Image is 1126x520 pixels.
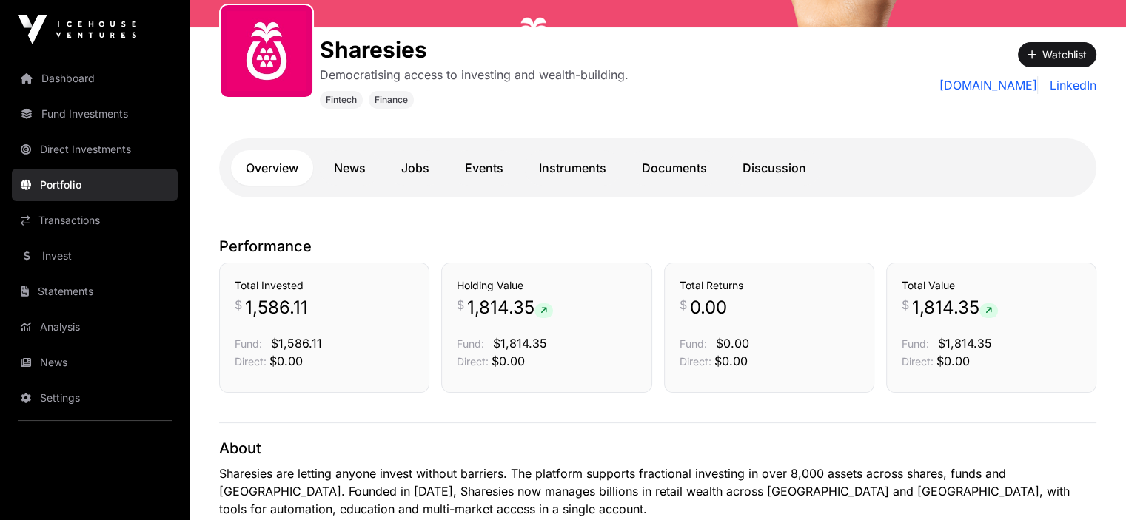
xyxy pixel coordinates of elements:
a: News [319,150,381,186]
span: Finance [375,94,408,106]
iframe: Chat Widget [1052,449,1126,520]
span: 0.00 [690,296,727,320]
a: Fund Investments [12,98,178,130]
span: $ [680,296,687,314]
a: Statements [12,275,178,308]
a: News [12,346,178,379]
span: $0.00 [714,354,748,368]
p: About [219,438,1096,459]
span: Fund: [680,337,707,350]
h3: Total Value [902,278,1081,293]
img: Icehouse Ventures Logo [18,15,136,44]
span: $1,814.35 [938,336,992,351]
span: Fund: [235,337,262,350]
span: $0.00 [936,354,970,368]
a: Dashboard [12,62,178,95]
span: $0.00 [269,354,303,368]
p: Sharesies are letting anyone invest without barriers. The platform supports fractional investing ... [219,465,1096,518]
span: Direct: [457,355,489,368]
a: Instruments [524,150,621,186]
span: 1,586.11 [245,296,308,320]
a: Invest [12,240,178,272]
a: Portfolio [12,169,178,201]
span: 1,814.35 [467,296,553,320]
img: sharesies_logo.jpeg [227,11,306,91]
a: Discussion [728,150,821,186]
a: Overview [231,150,313,186]
span: $1,814.35 [493,336,547,351]
h3: Holding Value [457,278,636,293]
span: $0.00 [492,354,525,368]
button: Watchlist [1018,42,1096,67]
a: [DOMAIN_NAME] [939,76,1038,94]
a: Documents [627,150,722,186]
h1: Sharesies [320,36,629,63]
a: Settings [12,382,178,414]
span: Fund: [457,337,484,350]
nav: Tabs [231,150,1085,186]
span: $ [902,296,909,314]
span: Fintech [326,94,357,106]
a: Jobs [386,150,444,186]
span: $0.00 [716,336,749,351]
a: Events [450,150,518,186]
a: Transactions [12,204,178,237]
h3: Total Invested [235,278,414,293]
a: LinkedIn [1044,76,1096,94]
a: Direct Investments [12,133,178,166]
span: $ [457,296,464,314]
p: Democratising access to investing and wealth-building. [320,66,629,84]
span: $1,586.11 [271,336,322,351]
p: Performance [219,236,1096,257]
span: $ [235,296,242,314]
span: Direct: [235,355,267,368]
span: 1,814.35 [912,296,998,320]
a: Analysis [12,311,178,343]
h3: Total Returns [680,278,859,293]
span: Fund: [902,337,929,350]
span: Direct: [902,355,934,368]
span: Direct: [680,355,711,368]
